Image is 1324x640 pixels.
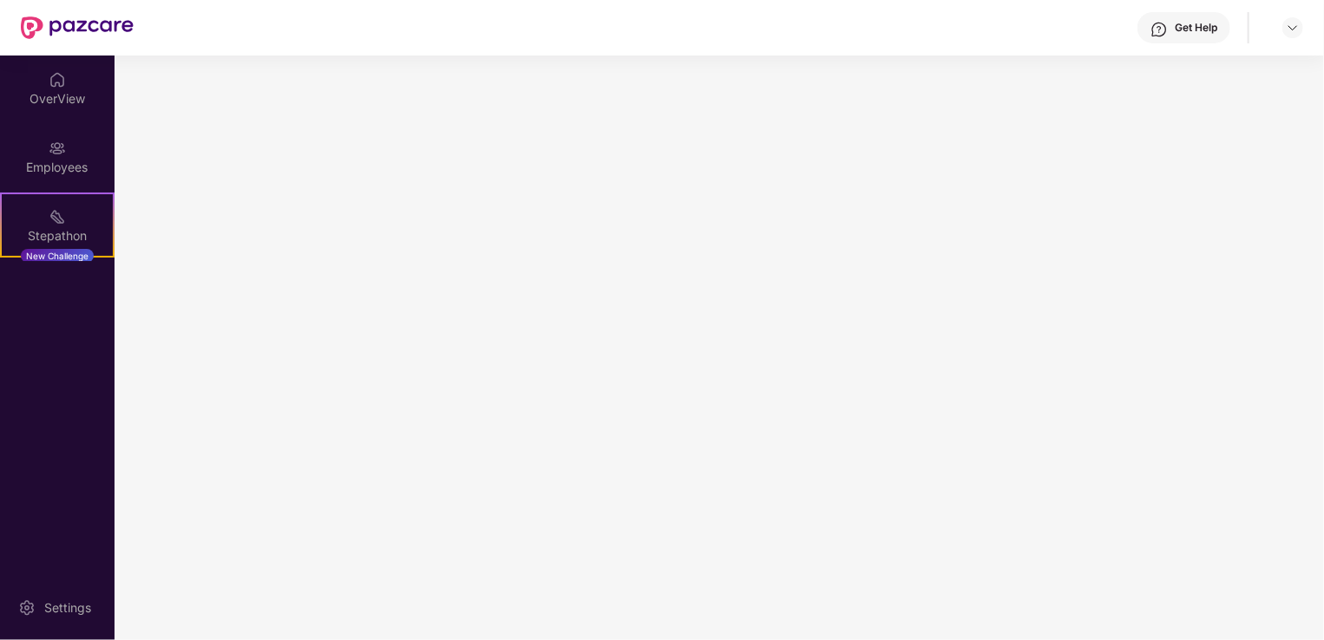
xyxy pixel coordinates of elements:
img: svg+xml;base64,PHN2ZyBpZD0iRW1wbG95ZWVzIiB4bWxucz0iaHR0cDovL3d3dy53My5vcmcvMjAwMC9zdmciIHdpZHRoPS... [49,140,66,157]
div: Get Help [1175,21,1217,35]
img: svg+xml;base64,PHN2ZyBpZD0iU2V0dGluZy0yMHgyMCIgeG1sbnM9Imh0dHA6Ly93d3cudzMub3JnLzIwMDAvc3ZnIiB3aW... [18,599,36,617]
img: svg+xml;base64,PHN2ZyB4bWxucz0iaHR0cDovL3d3dy53My5vcmcvMjAwMC9zdmciIHdpZHRoPSIyMSIgaGVpZ2h0PSIyMC... [49,208,66,225]
img: svg+xml;base64,PHN2ZyBpZD0iRHJvcGRvd24tMzJ4MzIiIHhtbG5zPSJodHRwOi8vd3d3LnczLm9yZy8yMDAwL3N2ZyIgd2... [1286,21,1300,35]
div: Settings [39,599,96,617]
img: svg+xml;base64,PHN2ZyBpZD0iSGVscC0zMngzMiIgeG1sbnM9Imh0dHA6Ly93d3cudzMub3JnLzIwMDAvc3ZnIiB3aWR0aD... [1150,21,1168,38]
img: New Pazcare Logo [21,16,134,39]
img: svg+xml;base64,PHN2ZyBpZD0iSG9tZSIgeG1sbnM9Imh0dHA6Ly93d3cudzMub3JnLzIwMDAvc3ZnIiB3aWR0aD0iMjAiIG... [49,71,66,88]
div: New Challenge [21,249,94,263]
div: Stepathon [2,227,113,245]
